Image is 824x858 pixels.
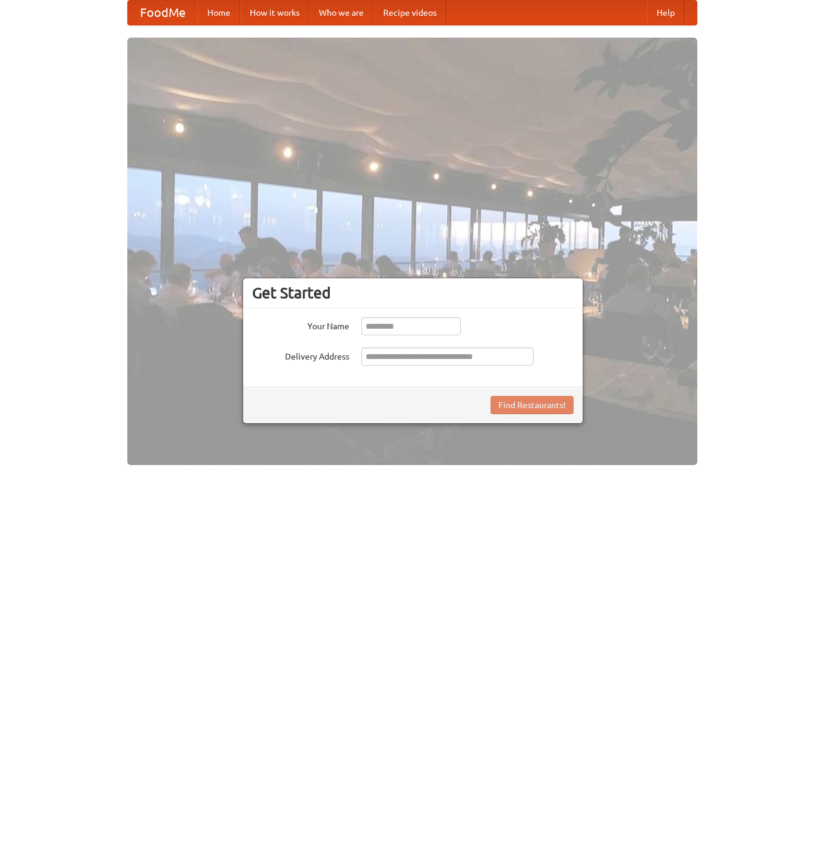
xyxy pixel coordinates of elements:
[128,1,198,25] a: FoodMe
[252,347,349,363] label: Delivery Address
[252,284,574,302] h3: Get Started
[198,1,240,25] a: Home
[252,317,349,332] label: Your Name
[309,1,373,25] a: Who we are
[491,396,574,414] button: Find Restaurants!
[373,1,446,25] a: Recipe videos
[647,1,685,25] a: Help
[240,1,309,25] a: How it works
